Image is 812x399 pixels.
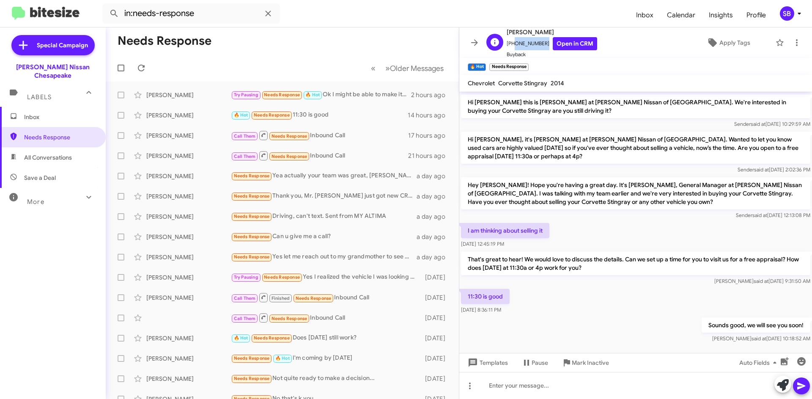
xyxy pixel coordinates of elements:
div: Inbound Call [231,130,408,141]
div: [PERSON_NAME] [146,334,231,342]
p: Hi [PERSON_NAME] this is [PERSON_NAME] at [PERSON_NAME] Nissan of [GEOGRAPHIC_DATA]. We're intere... [461,95,810,118]
span: Call Them [234,316,256,321]
div: [PERSON_NAME] [146,131,231,140]
p: That's great to hear! We would love to discuss the details. Can we set up a time for you to visit... [461,252,810,275]
span: [PERSON_NAME] [DATE] 10:18:52 AM [712,335,810,342]
span: Call Them [234,154,256,159]
span: said at [754,278,768,284]
h1: Needs Response [118,34,211,48]
p: Hi [PERSON_NAME], it's [PERSON_NAME] at [PERSON_NAME] Nissan of [GEOGRAPHIC_DATA]. Wanted to let ... [461,132,810,164]
div: [DATE] [421,273,452,282]
span: Needs Response [272,316,307,321]
span: Needs Response [234,376,270,381]
button: Apply Tags [685,35,771,50]
input: Search [102,3,280,24]
p: I am thinking about selling it [461,223,549,238]
div: SB [780,6,794,21]
div: Can u give me a call? [231,232,417,242]
div: [PERSON_NAME] [146,293,231,302]
div: 2 hours ago [411,91,452,99]
span: [DATE] 8:36:11 PM [461,307,501,313]
div: Inbound Call [231,312,421,323]
span: « [371,63,376,73]
button: Auto Fields [732,355,787,370]
div: [PERSON_NAME] [146,192,231,201]
div: Thank you, Mr. [PERSON_NAME] just got new CRV. Thank you for your help. [231,191,417,201]
span: Inbox [24,113,96,121]
span: Needs Response [24,133,96,141]
button: Templates [459,355,515,370]
span: Sender [DATE] 2:02:36 PM [738,166,810,173]
span: Needs Response [234,254,270,260]
span: 🔥 Hot [234,335,248,341]
div: [DATE] [421,314,452,322]
span: Try Pausing [234,274,258,280]
span: said at [752,335,766,342]
div: [PERSON_NAME] [146,172,231,180]
span: [PERSON_NAME] [DATE] 9:31:50 AM [714,278,810,284]
span: Needs Response [234,356,270,361]
span: Try Pausing [234,92,258,98]
p: Sounds good, we will see you soon! [702,318,810,333]
div: I'm coming by [DATE] [231,353,421,363]
a: Open in CRM [553,37,597,50]
div: [PERSON_NAME] [146,152,231,160]
div: Yea actually your team was great, [PERSON_NAME] listened to all my needs and concerns and was ver... [231,171,417,181]
p: Hey [PERSON_NAME]! Hope you're having a great day. It's [PERSON_NAME], General Manager at [PERSON... [461,177,810,209]
span: Needs Response [264,274,300,280]
a: Calendar [660,3,702,27]
div: a day ago [417,212,452,221]
span: Needs Response [254,112,290,118]
span: Needs Response [234,234,270,239]
span: Templates [466,355,508,370]
button: SB [773,6,803,21]
div: Inbound Call [231,292,421,303]
button: Next [380,60,449,77]
div: a day ago [417,192,452,201]
a: Inbox [629,3,660,27]
span: Chevrolet [468,79,495,87]
div: 21 hours ago [408,152,452,160]
div: Inbound Call [231,150,408,161]
span: Sender [DATE] 12:13:08 PM [736,212,810,218]
div: 17 hours ago [408,131,452,140]
div: [PERSON_NAME] [146,375,231,383]
p: 11:30 is good [461,289,510,304]
div: [PERSON_NAME] [146,273,231,282]
span: More [27,198,44,206]
div: 11:30 is good [231,110,408,120]
span: Needs Response [272,133,307,139]
div: [PERSON_NAME] [146,111,231,119]
div: Yes I realized the vehicle I was looking at was out of my price range [231,272,421,282]
nav: Page navigation example [366,60,449,77]
div: [DATE] [421,334,452,342]
span: [PHONE_NUMBER] [507,37,597,50]
a: Insights [702,3,740,27]
span: 🔥 Hot [275,356,290,361]
button: Mark Inactive [555,355,616,370]
button: Pause [515,355,555,370]
div: Yes let me reach out to my grandmother to see her availability since she would have to come with me [231,252,417,262]
span: Older Messages [390,64,444,73]
div: 14 hours ago [408,111,452,119]
div: [DATE] [421,354,452,363]
span: Buyback [507,50,597,59]
span: Mark Inactive [572,355,609,370]
span: All Conversations [24,153,72,162]
div: [PERSON_NAME] [146,354,231,363]
span: Needs Response [234,214,270,219]
span: Corvette Stingray [498,79,547,87]
div: Driving, can't text. Sent from MY ALTIMA [231,212,417,221]
span: Call Them [234,133,256,139]
span: Save a Deal [24,174,56,182]
span: [PERSON_NAME] [507,27,597,37]
div: [PERSON_NAME] [146,91,231,99]
a: Profile [740,3,773,27]
span: 2014 [551,79,564,87]
button: Previous [366,60,381,77]
span: Special Campaign [37,41,88,49]
div: Ok I might be able to make it [DATE] morning around 9 AM or so to discuss things [231,90,411,100]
